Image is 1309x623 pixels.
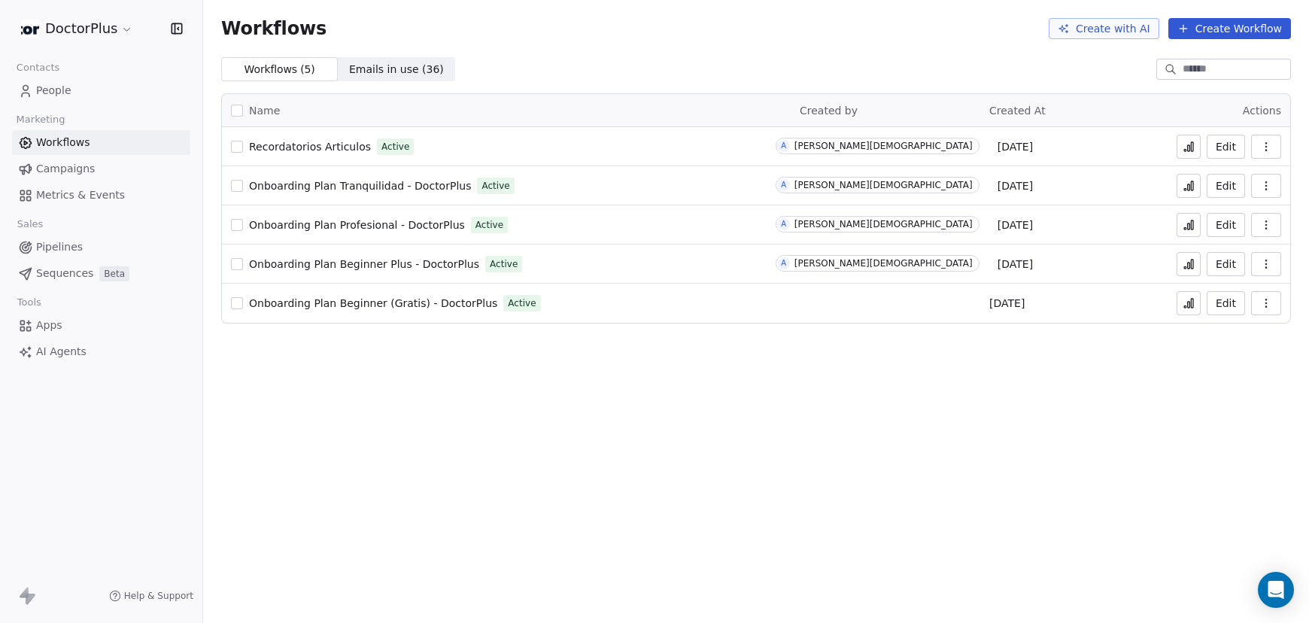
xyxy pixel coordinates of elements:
[1243,105,1281,117] span: Actions
[36,135,90,150] span: Workflows
[508,296,536,310] span: Active
[1207,174,1245,198] button: Edit
[989,105,1046,117] span: Created At
[781,140,786,152] div: A
[1207,291,1245,315] button: Edit
[36,161,95,177] span: Campaigns
[36,344,87,360] span: AI Agents
[124,590,193,602] span: Help & Support
[1049,18,1159,39] button: Create with AI
[12,183,190,208] a: Metrics & Events
[1207,213,1245,237] button: Edit
[998,178,1033,193] span: [DATE]
[45,19,117,38] span: DoctorPlus
[998,139,1033,154] span: [DATE]
[249,180,471,192] span: Onboarding Plan Tranquilidad - DoctorPlus
[36,266,93,281] span: Sequences
[249,141,371,153] span: Recordatorios Articulos
[36,318,62,333] span: Apps
[18,16,136,41] button: DoctorPlus
[11,213,50,236] span: Sales
[249,103,280,119] span: Name
[10,56,66,79] span: Contacts
[36,239,83,255] span: Pipelines
[998,257,1033,272] span: [DATE]
[221,18,326,39] span: Workflows
[10,108,71,131] span: Marketing
[1207,252,1245,276] button: Edit
[249,219,465,231] span: Onboarding Plan Profesional - DoctorPlus
[998,217,1033,232] span: [DATE]
[249,217,465,232] a: Onboarding Plan Profesional - DoctorPlus
[781,257,786,269] div: A
[781,179,786,191] div: A
[794,219,973,229] div: [PERSON_NAME][DEMOGRAPHIC_DATA]
[794,141,973,151] div: [PERSON_NAME][DEMOGRAPHIC_DATA]
[249,178,471,193] a: Onboarding Plan Tranquilidad - DoctorPlus
[12,78,190,103] a: People
[1168,18,1291,39] button: Create Workflow
[109,590,193,602] a: Help & Support
[1207,135,1245,159] button: Edit
[12,157,190,181] a: Campaigns
[794,180,973,190] div: [PERSON_NAME][DEMOGRAPHIC_DATA]
[12,235,190,260] a: Pipelines
[490,257,518,271] span: Active
[481,179,509,193] span: Active
[12,261,190,286] a: SequencesBeta
[249,296,497,311] a: Onboarding Plan Beginner (Gratis) - DoctorPlus
[781,218,786,230] div: A
[800,105,858,117] span: Created by
[349,62,444,77] span: Emails in use ( 36 )
[249,297,497,309] span: Onboarding Plan Beginner (Gratis) - DoctorPlus
[36,83,71,99] span: People
[381,140,409,153] span: Active
[12,313,190,338] a: Apps
[249,258,479,270] span: Onboarding Plan Beginner Plus - DoctorPlus
[475,218,503,232] span: Active
[12,339,190,364] a: AI Agents
[1258,572,1294,608] div: Open Intercom Messenger
[12,130,190,155] a: Workflows
[794,258,973,269] div: [PERSON_NAME][DEMOGRAPHIC_DATA]
[99,266,129,281] span: Beta
[249,139,371,154] a: Recordatorios Articulos
[989,296,1025,311] span: [DATE]
[21,20,39,38] img: logo-Doctor-Plus.jpg
[11,291,47,314] span: Tools
[36,187,125,203] span: Metrics & Events
[249,257,479,272] a: Onboarding Plan Beginner Plus - DoctorPlus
